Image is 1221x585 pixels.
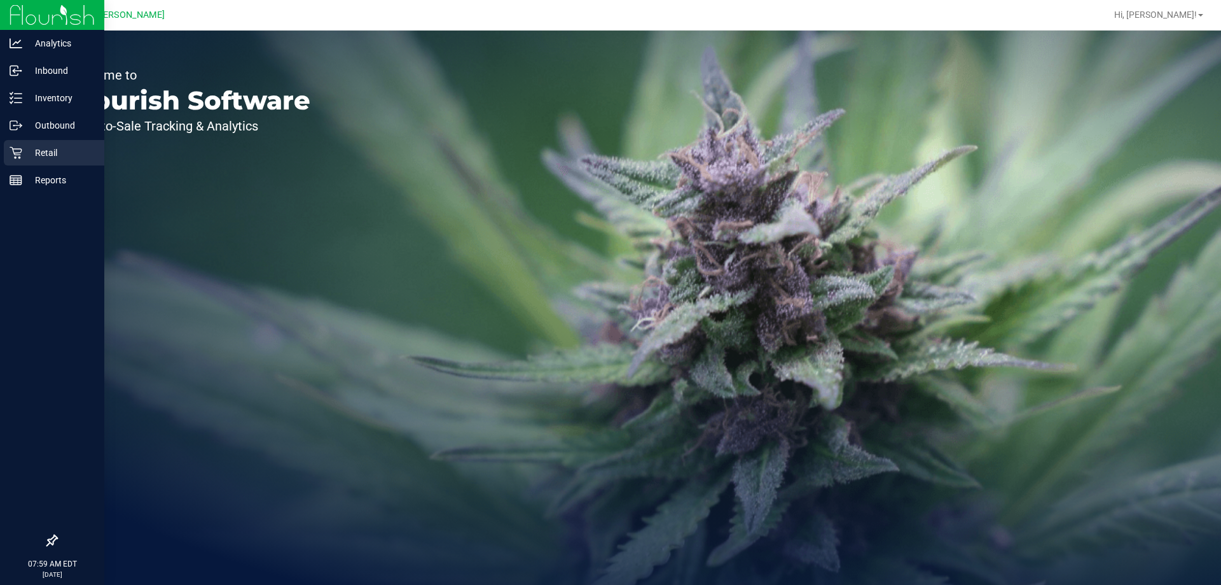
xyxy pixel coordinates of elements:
[69,120,310,132] p: Seed-to-Sale Tracking & Analytics
[22,173,99,188] p: Reports
[22,145,99,160] p: Retail
[22,36,99,51] p: Analytics
[22,118,99,133] p: Outbound
[10,37,22,50] inline-svg: Analytics
[10,92,22,104] inline-svg: Inventory
[6,558,99,570] p: 07:59 AM EDT
[10,119,22,132] inline-svg: Outbound
[1114,10,1197,20] span: Hi, [PERSON_NAME]!
[6,570,99,579] p: [DATE]
[69,69,310,81] p: Welcome to
[95,10,165,20] span: [PERSON_NAME]
[10,64,22,77] inline-svg: Inbound
[69,88,310,113] p: Flourish Software
[22,63,99,78] p: Inbound
[22,90,99,106] p: Inventory
[10,174,22,187] inline-svg: Reports
[10,146,22,159] inline-svg: Retail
